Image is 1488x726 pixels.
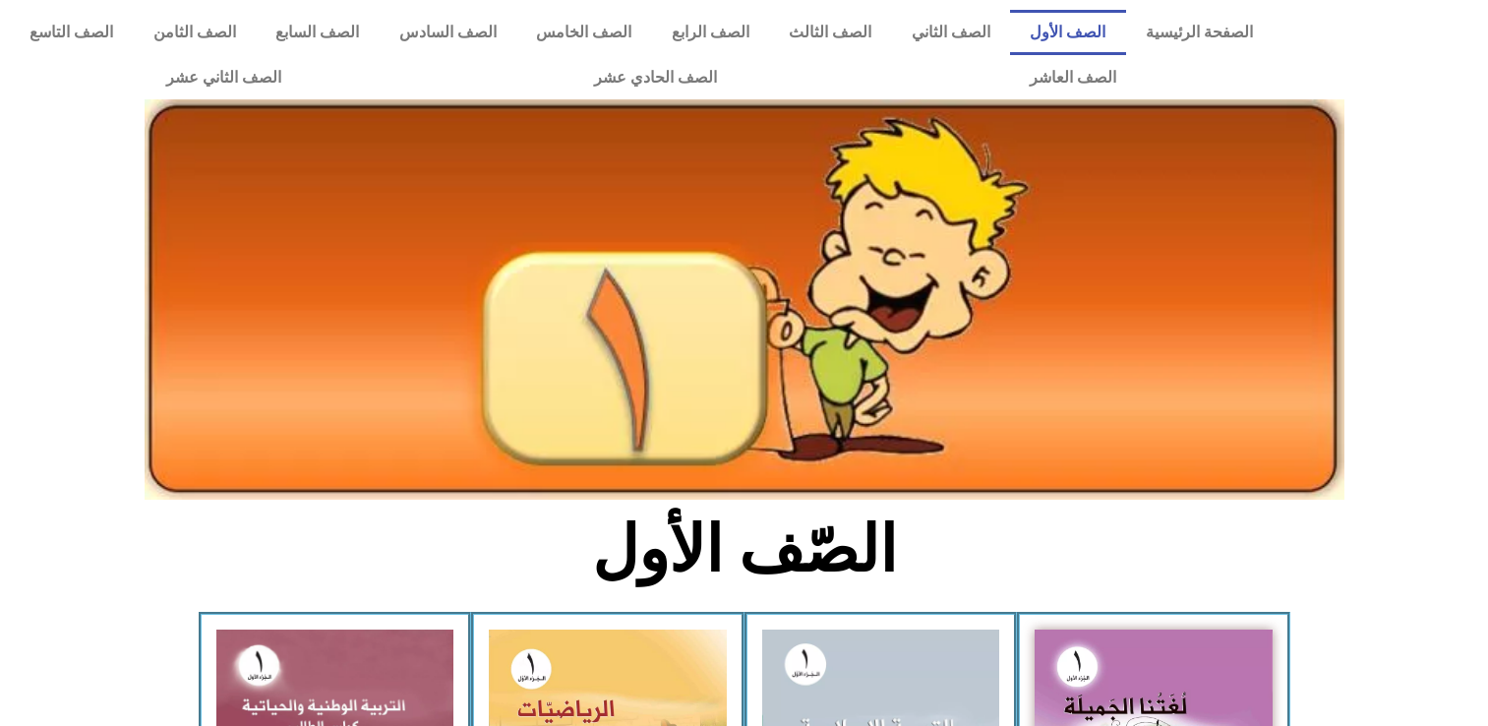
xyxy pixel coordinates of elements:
a: الصف الثالث [769,10,892,55]
a: الصف الأول [1010,10,1126,55]
a: الصف الثاني [892,10,1011,55]
h2: الصّف الأول [419,512,1069,588]
a: الصف العاشر [873,55,1273,100]
a: الصف السابع [256,10,380,55]
a: الصف الثامن [134,10,257,55]
a: الصف الرابع [652,10,770,55]
a: الصفحة الرئيسية [1126,10,1274,55]
a: الصف الحادي عشر [438,55,873,100]
a: الصف الخامس [516,10,652,55]
a: الصف السادس [380,10,517,55]
a: الصف التاسع [10,10,134,55]
a: الصف الثاني عشر [10,55,438,100]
